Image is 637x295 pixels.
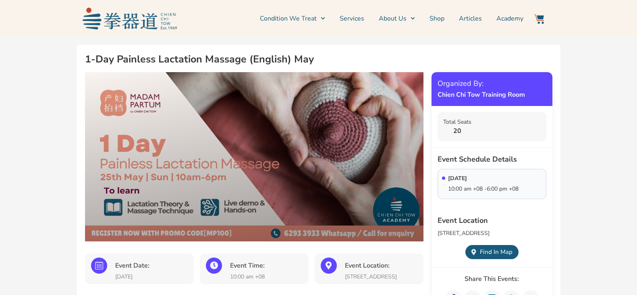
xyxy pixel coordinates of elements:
p: [STREET_ADDRESS] [345,274,417,280]
p: 10:00 am +08 -6:00 pm +08 [448,186,519,193]
p: 10:00 am +08 [230,274,303,280]
div: Organized By: [438,78,525,89]
strong: Chien Chi Tow Training Room [438,90,525,100]
p: [STREET_ADDRESS] [438,230,490,237]
strong: 20 [443,126,471,136]
h3: Event Location: [345,262,417,270]
p: [DATE] [115,274,188,280]
h2: 1-Day Painless Lactation Massage (English) May [85,53,552,66]
img: Website Icon-03 [534,14,544,24]
span: Share This Events: [465,276,519,282]
h3: Event Date: [115,262,188,270]
a: Articles [459,8,482,29]
div: Total Seats [443,118,471,126]
a: Services [340,8,364,29]
h3: Event Time: [230,262,303,270]
a: Shop [430,8,444,29]
a: About Us [379,8,415,29]
div: Event Location [438,215,490,226]
a: Condition We Treat [260,8,325,29]
a: Academy [496,8,523,29]
button: Find In Map [465,245,519,259]
div: Event Schedule Details [438,154,546,165]
p: [DATE] [448,175,467,182]
nav: Menu [181,8,523,29]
